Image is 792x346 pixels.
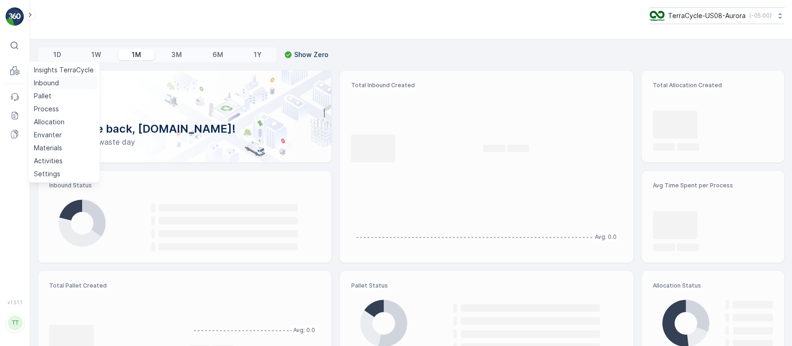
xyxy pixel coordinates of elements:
[650,11,664,21] img: image_ci7OI47.png
[212,50,223,59] p: 6M
[650,7,785,24] button: TerraCycle-US08-Aurora(-05:00)
[8,315,23,330] div: TT
[132,50,141,59] p: 1M
[6,307,24,339] button: TT
[91,50,101,59] p: 1W
[6,300,24,305] span: v 1.51.1
[653,282,773,289] p: Allocation Status
[53,50,61,59] p: 1D
[49,182,320,189] p: Inbound Status
[294,50,328,59] p: Show Zero
[6,7,24,26] img: logo
[351,82,622,89] p: Total Inbound Created
[351,282,622,289] p: Pallet Status
[53,136,316,147] p: Have a zero-waste day
[49,282,181,289] p: Total Pallet Created
[253,50,261,59] p: 1Y
[668,11,746,20] p: TerraCycle-US08-Aurora
[53,122,316,136] p: Welcome back, [DOMAIN_NAME]!
[653,182,773,189] p: Avg Time Spent per Process
[749,12,772,19] p: ( -05:00 )
[653,82,773,89] p: Total Allocation Created
[171,50,182,59] p: 3M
